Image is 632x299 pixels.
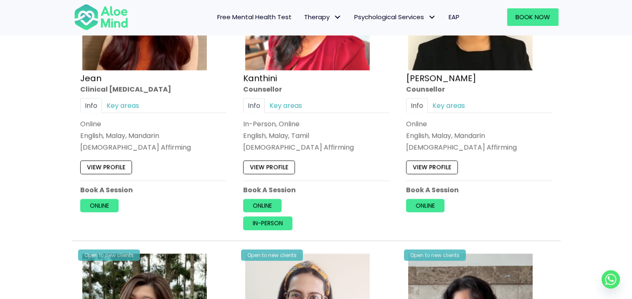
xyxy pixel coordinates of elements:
[354,13,436,21] span: Psychological Services
[243,185,389,194] p: Book A Session
[241,249,303,261] div: Open to new clients
[78,249,140,261] div: Open to new clients
[265,98,307,112] a: Key areas
[442,8,466,26] a: EAP
[243,160,295,174] a: View profile
[243,142,389,152] div: [DEMOGRAPHIC_DATA] Affirming
[243,198,282,212] a: Online
[139,8,466,26] nav: Menu
[406,131,552,140] p: English, Malay, Mandarin
[80,84,226,94] div: Clinical [MEDICAL_DATA]
[406,185,552,194] p: Book A Session
[406,142,552,152] div: [DEMOGRAPHIC_DATA] Affirming
[426,11,438,23] span: Psychological Services: submenu
[406,84,552,94] div: Counsellor
[428,98,470,112] a: Key areas
[602,270,620,289] a: Whatsapp
[80,198,119,212] a: Online
[406,198,444,212] a: Online
[332,11,344,23] span: Therapy: submenu
[406,98,428,112] a: Info
[74,3,128,31] img: Aloe mind Logo
[406,72,476,84] a: [PERSON_NAME]
[80,185,226,194] p: Book A Session
[211,8,298,26] a: Free Mental Health Test
[243,72,277,84] a: Kanthini
[243,131,389,140] p: English, Malay, Tamil
[304,13,342,21] span: Therapy
[298,8,348,26] a: TherapyTherapy: submenu
[404,249,466,261] div: Open to new clients
[348,8,442,26] a: Psychological ServicesPsychological Services: submenu
[80,119,226,128] div: Online
[217,13,292,21] span: Free Mental Health Test
[80,98,102,112] a: Info
[80,160,132,174] a: View profile
[80,72,102,84] a: Jean
[102,98,144,112] a: Key areas
[243,216,292,230] a: In-person
[507,8,558,26] a: Book Now
[243,119,389,128] div: In-Person, Online
[80,131,226,140] p: English, Malay, Mandarin
[406,160,458,174] a: View profile
[80,142,226,152] div: [DEMOGRAPHIC_DATA] Affirming
[243,84,389,94] div: Counsellor
[449,13,459,21] span: EAP
[406,119,552,128] div: Online
[243,98,265,112] a: Info
[515,13,550,21] span: Book Now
